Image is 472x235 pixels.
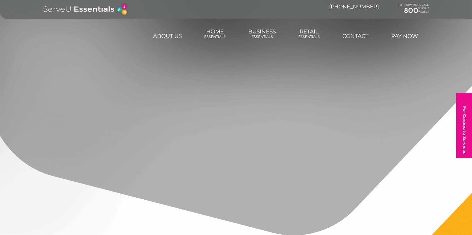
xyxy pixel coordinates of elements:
[390,30,419,42] a: Pay Now
[204,35,226,39] span: Essentials
[152,30,183,42] a: About us
[298,35,320,39] span: Essentials
[43,3,128,15] img: logo
[297,25,321,42] a: RetailEssentials
[247,25,277,42] a: BusinessEssentials
[248,35,276,39] span: Essentials
[404,6,418,15] span: 800
[456,93,472,158] a: For Corporate Services
[203,25,227,42] a: HomeEssentials
[398,6,429,15] a: 800737838
[320,4,379,10] a: [PHONE_NUMBER]
[341,30,370,42] a: Contact
[398,4,429,15] div: TO KNOW MORE CALL SERVEU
